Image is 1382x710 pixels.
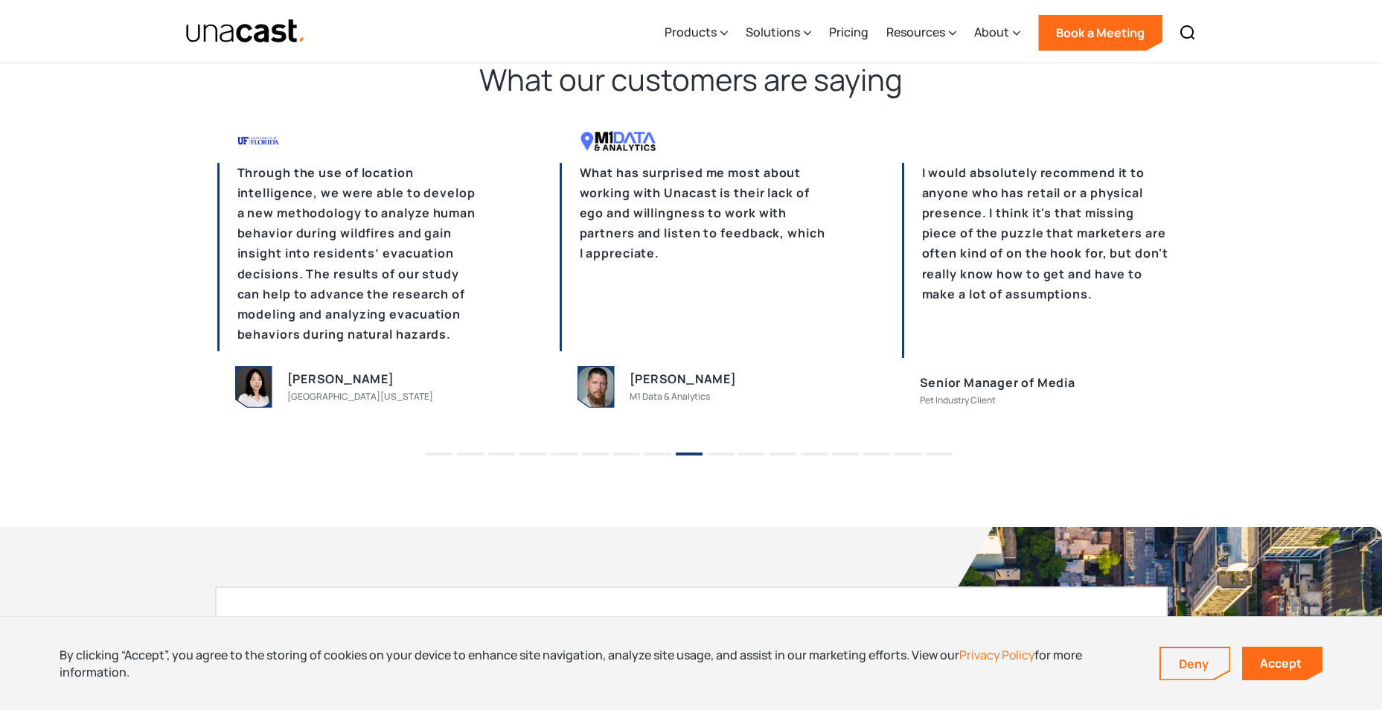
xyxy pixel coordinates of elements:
img: company logo [580,129,682,153]
button: 7 of 6 [613,452,640,455]
div: Pet Industry Client [920,393,996,408]
div: [PERSON_NAME] [630,369,737,389]
img: Search icon [1179,24,1197,42]
a: Deny [1161,648,1229,679]
button: 11 of 6 [738,452,765,455]
div: About [974,2,1020,63]
button: 17 of 6 [926,452,953,455]
div: Products [665,23,717,41]
div: Resources [886,2,956,63]
div: Senior Manager of Media [920,373,1075,393]
img: Unacast text logo [185,19,307,45]
button: 10 of 6 [707,452,734,455]
div: Products [665,2,728,63]
div: M1 Data & Analytics [630,389,710,404]
div: By clicking “Accept”, you agree to the storing of cookies on your device to enhance site navigati... [60,647,1137,680]
button: 15 of 6 [863,452,890,455]
a: Accept [1242,647,1322,680]
button: 6 of 6 [582,452,609,455]
img: person image [578,367,614,407]
div: Solutions [746,2,811,63]
img: person image [236,367,272,407]
p: I would absolutely recommend it to anyone who has retail or a physical presence. I think it's tha... [902,163,1170,358]
button: 13 of 6 [801,452,828,455]
button: 5 of 6 [551,452,578,455]
a: Book a Meeting [1038,15,1162,51]
div: [PERSON_NAME] [287,369,394,389]
p: Through the use of location intelligence, we were able to develop a new methodology to analyze hu... [217,163,485,351]
a: home [185,19,307,45]
button: 4 of 6 [519,452,546,455]
button: 3 of 6 [488,452,515,455]
button: 1 of 6 [426,452,452,455]
button: 8 of 6 [644,452,671,455]
p: What has surprised me most about working with Unacast is their lack of ego and willingness to wor... [560,163,828,351]
button: 14 of 6 [832,452,859,455]
div: [GEOGRAPHIC_DATA][US_STATE] [287,389,433,404]
button: 12 of 6 [770,452,796,455]
div: Solutions [746,23,800,41]
a: Pricing [829,2,868,63]
div: About [974,23,1009,41]
img: company logo [237,129,339,153]
button: 16 of 6 [895,452,921,455]
button: 2 of 6 [457,452,484,455]
h2: What our customers are saying [215,60,1168,99]
a: Privacy Policy [959,647,1034,663]
div: Resources [886,23,945,41]
button: 9 of 6 [676,452,703,455]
